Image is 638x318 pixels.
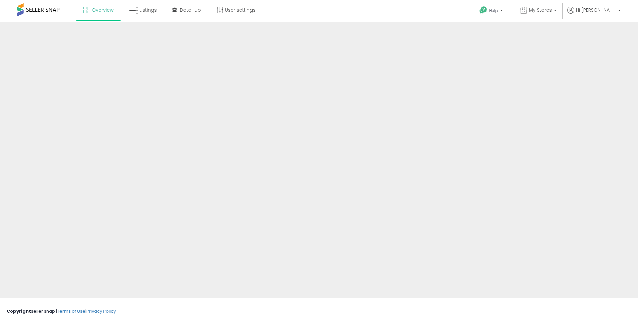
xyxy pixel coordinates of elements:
i: Get Help [479,6,488,14]
span: Listings [139,7,157,13]
span: Overview [92,7,113,13]
span: DataHub [180,7,201,13]
span: My Stores [529,7,552,13]
span: Help [489,8,498,13]
span: Hi [PERSON_NAME] [576,7,616,13]
a: Help [474,1,510,22]
a: Hi [PERSON_NAME] [567,7,621,22]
